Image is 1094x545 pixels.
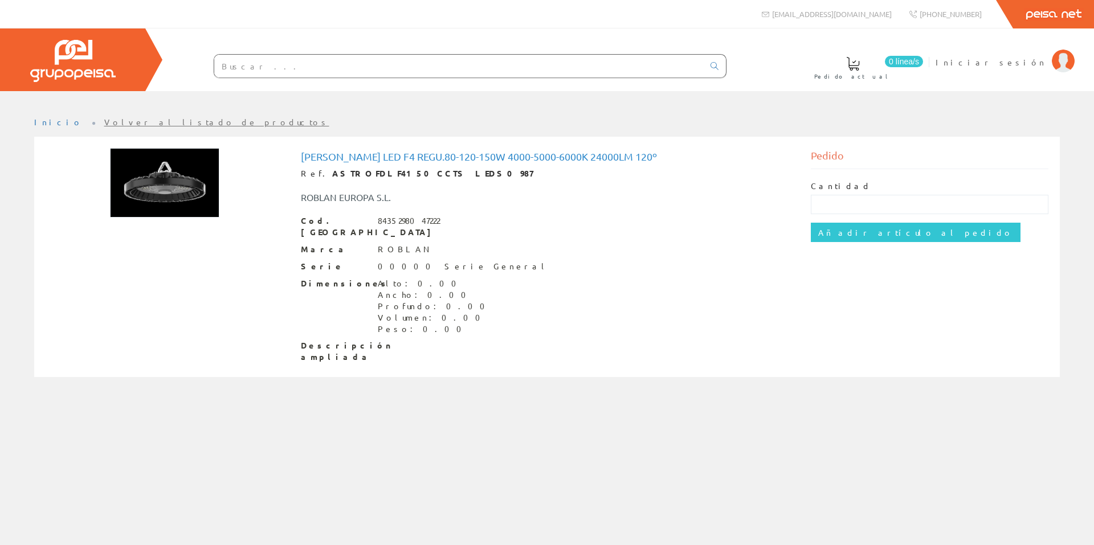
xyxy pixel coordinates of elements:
div: 00000 Serie General [378,261,549,272]
span: Dimensiones [301,278,369,289]
span: Marca [301,244,369,255]
div: ROBLAN EUROPA S.L. [292,191,590,204]
a: Volver al listado de productos [104,117,329,127]
label: Cantidad [811,181,871,192]
div: ROBLAN [378,244,432,255]
span: 0 línea/s [885,56,923,67]
div: Ref. [301,168,794,179]
span: Cod. [GEOGRAPHIC_DATA] [301,215,369,238]
a: Iniciar sesión [936,47,1075,58]
div: Volumen: 0.00 [378,312,492,323]
div: Alto: 0.00 [378,278,492,289]
strong: ASTROFDLF4150CCTS LEDS0987 [332,168,533,178]
span: Descripción ampliada [301,340,369,363]
span: Pedido actual [814,71,892,82]
div: 8435298047222 [378,215,440,227]
div: Profundo: 0.00 [378,301,492,312]
a: Inicio [34,117,83,127]
span: [PHONE_NUMBER] [920,9,982,19]
input: Buscar ... [214,55,704,77]
img: Grupo Peisa [30,40,116,82]
div: Pedido [811,148,1049,169]
span: Serie [301,261,369,272]
div: Ancho: 0.00 [378,289,492,301]
span: [EMAIL_ADDRESS][DOMAIN_NAME] [772,9,892,19]
div: Peso: 0.00 [378,323,492,335]
input: Añadir artículo al pedido [811,223,1020,242]
span: Iniciar sesión [936,56,1046,68]
img: Foto artículo Campana led F4 regu.80-120-150W 4000-5000-6000K 24000lm 120º (192x121.5871743487) [110,148,219,218]
h1: [PERSON_NAME] led F4 regu.80-120-150W 4000-5000-6000K 24000lm 120º [301,151,794,162]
